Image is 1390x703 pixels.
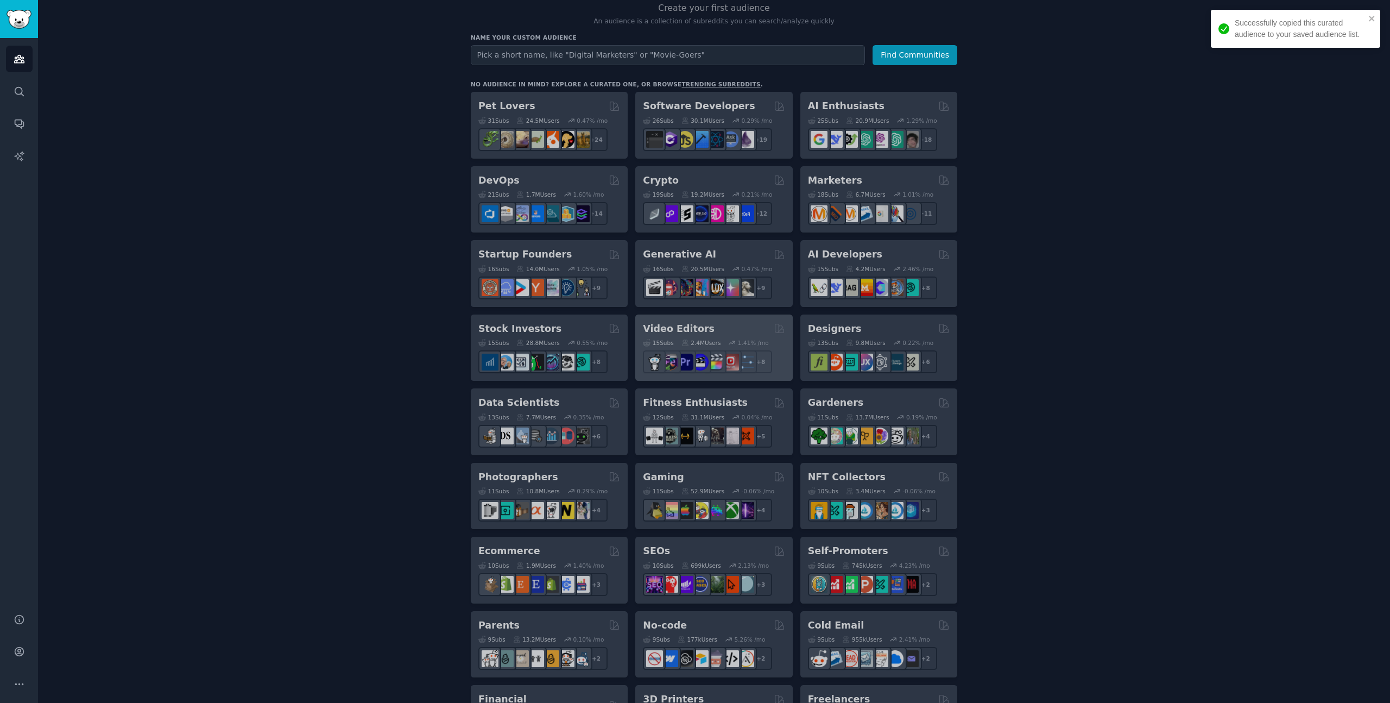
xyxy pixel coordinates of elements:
[471,17,957,27] p: An audience is a collection of subreddits you can search/analyze quickly
[471,34,957,41] h3: Name your custom audience
[1235,17,1365,40] div: Successfully copied this curated audience to your saved audience list.
[873,45,957,65] button: Find Communities
[7,10,31,29] img: GummySearch logo
[471,2,957,15] h2: Create your first audience
[471,80,763,88] div: No audience in mind? Explore a curated one, or browse .
[1368,14,1376,23] button: close
[681,81,760,87] a: trending subreddits
[471,45,865,65] input: Pick a short name, like "Digital Marketers" or "Movie-Goers"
